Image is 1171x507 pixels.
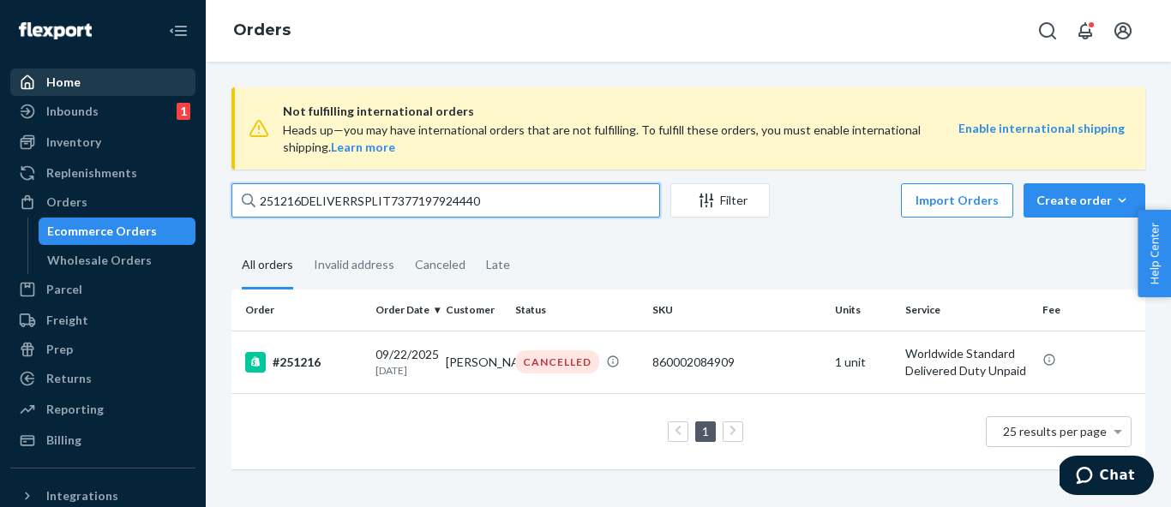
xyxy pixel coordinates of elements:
[46,74,81,91] div: Home
[901,183,1013,218] button: Import Orders
[415,242,465,287] div: Canceled
[1030,14,1065,48] button: Open Search Box
[46,312,88,329] div: Freight
[10,69,195,96] a: Home
[46,134,101,151] div: Inventory
[439,331,509,393] td: [PERSON_NAME]
[1068,14,1102,48] button: Open notifications
[10,98,195,125] a: Inbounds1
[671,192,769,209] div: Filter
[46,164,137,182] div: Replenishments
[646,289,828,331] th: SKU
[1003,424,1107,438] span: 25 results per page
[47,223,157,240] div: Ecommerce Orders
[283,101,958,122] span: Not fulfilling international orders
[375,346,432,378] div: 09/22/2025
[46,370,92,387] div: Returns
[46,487,118,504] div: Integrations
[47,252,152,269] div: Wholesale Orders
[161,14,195,48] button: Close Navigation
[10,307,195,334] a: Freight
[39,247,196,274] a: Wholesale Orders
[369,289,439,331] th: Order Date
[10,365,195,392] a: Returns
[46,103,99,120] div: Inbounds
[10,159,195,187] a: Replenishments
[10,396,195,423] a: Reporting
[898,289,1036,331] th: Service
[828,331,898,393] td: 1 unit
[219,6,304,56] ol: breadcrumbs
[39,218,196,245] a: Ecommerce Orders
[1060,456,1154,498] iframe: Opens a widget where you can chat to one of our agents
[242,242,293,289] div: All orders
[314,242,394,287] div: Invalid address
[652,354,821,371] div: 860002084909
[10,426,195,454] a: Billing
[1138,210,1171,297] button: Help Center
[670,183,770,218] button: Filter
[958,121,1125,135] a: Enable international shipping
[508,289,646,331] th: Status
[331,140,395,154] a: Learn more
[1106,14,1140,48] button: Open account menu
[46,432,81,449] div: Billing
[10,276,195,303] a: Parcel
[46,401,104,418] div: Reporting
[375,363,432,378] p: [DATE]
[46,281,82,298] div: Parcel
[905,345,1029,379] p: Worldwide Standard Delivered Duty Unpaid
[10,336,195,363] a: Prep
[19,22,92,39] img: Flexport logo
[828,289,898,331] th: Units
[1036,289,1145,331] th: Fee
[233,21,291,39] a: Orders
[446,302,502,317] div: Customer
[46,341,73,358] div: Prep
[245,352,362,373] div: #251216
[699,424,712,438] a: Page 1 is your current page
[515,350,599,373] div: CANCELLED
[177,103,190,120] div: 1
[1036,192,1132,209] div: Create order
[231,289,369,331] th: Order
[10,128,195,156] a: Inventory
[1024,183,1145,218] button: Create order
[10,188,195,216] a: Orders
[231,183,660,218] input: Search orders
[46,194,87,211] div: Orders
[486,242,510,287] div: Late
[283,122,921,154] span: Heads up—you may have international orders that are not fulfilling. To fulfill these orders, you ...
